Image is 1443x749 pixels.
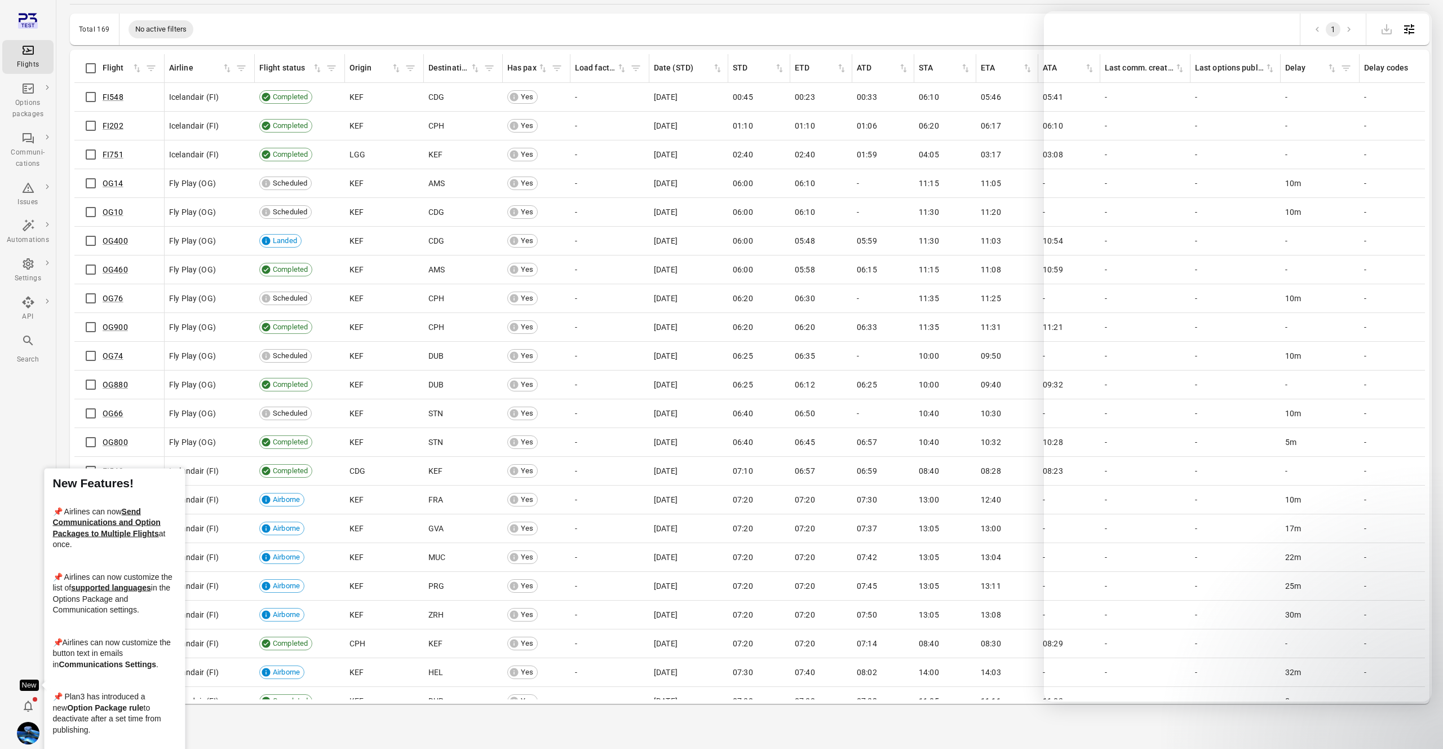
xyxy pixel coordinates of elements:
span: KEF [349,120,364,131]
span: 02:40 [795,149,815,160]
span: 06:10 [1043,120,1063,131]
span: Scheduled [269,408,311,419]
h2: New Features! [53,477,177,495]
iframe: Intercom live chat [1405,711,1432,738]
div: - [857,350,910,362]
span: 10:40 [919,437,939,448]
span: ATD [857,62,909,74]
span: ETA [981,62,1033,74]
span: 02:40 [733,149,753,160]
div: - [575,379,645,390]
button: Filter by destination [481,60,498,77]
div: - [1043,178,1096,189]
span: 00:45 [733,91,753,103]
span: AMS [428,178,445,189]
span: 10:32 [981,437,1001,448]
span: Date (STD) [654,62,723,74]
span: [DATE] [654,120,678,131]
span: Landed [269,235,301,246]
div: - [575,408,645,419]
span: GVA [428,523,444,534]
span: 11:35 [919,321,939,333]
span: KEF [349,437,364,448]
a: Settings [2,254,54,288]
span: Icelandair (FI) [169,494,219,505]
a: OG66 [103,409,123,418]
span: 05:58 [795,264,815,275]
div: Flight [103,62,131,74]
span: 06:25 [733,350,753,362]
div: - [575,264,645,275]
div: Sort by load factor in ascending order [575,62,627,74]
span: 05:46 [981,91,1001,103]
span: KEF [428,149,442,160]
span: CPH [428,293,444,304]
span: [DATE] [654,91,678,103]
span: STN [428,437,443,448]
span: 11:20 [981,206,1001,218]
span: 05:59 [857,235,877,246]
span: [DATE] [654,408,678,419]
span: Yes [517,91,537,103]
span: Fly Play (OG) [169,264,216,275]
span: LGG [349,149,365,160]
span: Yes [517,465,537,477]
span: 06:40 [733,408,753,419]
span: [DATE] [654,437,678,448]
div: - [1043,494,1096,505]
span: 07:10 [733,465,753,477]
span: 06:12 [795,379,815,390]
div: - [575,350,645,362]
span: Completed [269,379,312,390]
span: 03:08 [1043,149,1063,160]
div: 📌 Airlines can now at once. [53,495,177,550]
span: Yes [517,235,537,246]
span: Filter by origin [402,60,419,77]
span: Fly Play (OG) [169,178,216,189]
span: 06:10 [795,206,815,218]
span: AMS [428,264,445,275]
span: 01:10 [733,120,753,131]
a: Communi-cations [2,128,54,173]
span: Yes [517,494,537,505]
a: OG460 [103,265,128,274]
div: Flight status [259,62,312,74]
img: shutterstock-1708408498.jpg [17,722,39,744]
span: 06:15 [857,264,877,275]
div: - [857,206,910,218]
span: CPH [428,120,444,131]
div: - [575,178,645,189]
span: 06:30 [795,293,815,304]
span: Fly Play (OG) [169,379,216,390]
span: Flight status [259,62,323,74]
a: Issues [2,178,54,212]
div: Sort by has pax in ascending order [507,62,548,74]
span: Icelandair (FI) [169,149,219,160]
span: Scheduled [269,178,311,189]
span: [DATE] [654,235,678,246]
span: 11:35 [919,293,939,304]
a: FI202 [103,121,123,130]
span: Airline [169,62,233,74]
span: 06:25 [733,379,753,390]
span: Filter by flight [143,60,160,77]
a: OG900 [103,323,128,332]
span: 10:00 [919,350,939,362]
span: Icelandair (FI) [169,91,219,103]
div: STA [919,62,960,74]
span: 06:00 [733,178,753,189]
span: 06:35 [795,350,815,362]
span: [DATE] [654,379,678,390]
div: Sort by ATA in ascending order [1043,62,1095,74]
span: DUB [428,350,444,362]
div: - [1043,293,1096,304]
span: No active filters [129,24,194,35]
div: Destination [428,62,470,74]
span: KEF [349,264,364,275]
span: 06:57 [857,437,877,448]
span: 07:30 [857,494,877,505]
div: - [1043,408,1096,419]
a: OG14 [103,179,123,188]
span: 05:48 [795,235,815,246]
div: ETD [795,62,836,74]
